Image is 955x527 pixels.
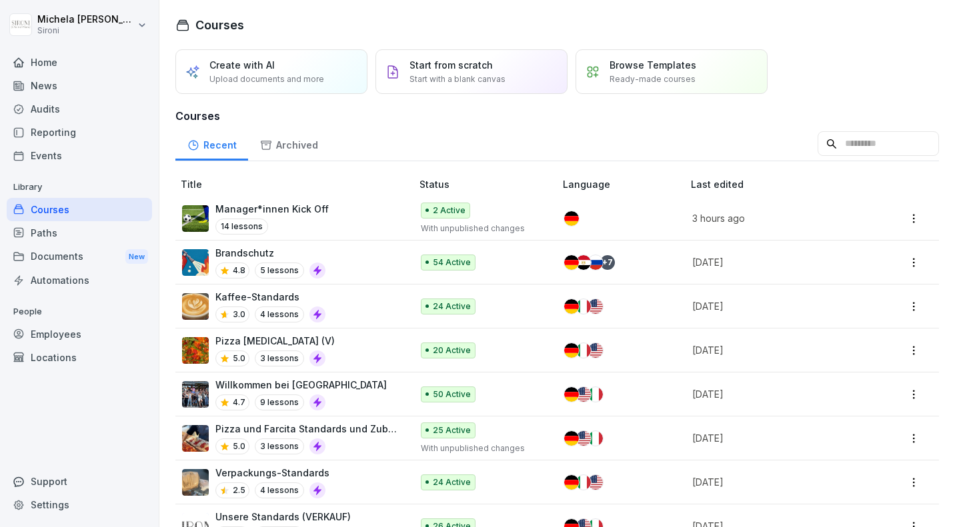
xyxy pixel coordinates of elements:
[576,475,591,490] img: it.svg
[692,299,860,313] p: [DATE]
[233,484,245,496] p: 2.5
[588,255,603,270] img: ru.svg
[691,177,876,191] p: Last edited
[182,249,209,276] img: b0iy7e1gfawqjs4nezxuanzk.png
[255,482,304,498] p: 4 lessons
[692,475,860,489] p: [DATE]
[692,343,860,357] p: [DATE]
[421,442,542,454] p: With unpublished changes
[564,387,579,402] img: de.svg
[233,308,245,320] p: 3.0
[433,388,471,400] p: 50 Active
[7,177,152,198] p: Library
[600,255,615,270] div: + 7
[255,394,304,410] p: 9 lessons
[433,300,471,312] p: 24 Active
[215,378,387,392] p: Willkommen bei [GEOGRAPHIC_DATA]
[215,246,325,260] p: Brandschutz
[182,469,209,496] img: fasetpntm7x32yk9zlbwihav.png
[7,470,152,493] div: Support
[433,257,471,268] p: 54 Active
[233,352,245,364] p: 5.0
[182,205,209,232] img: i4ui5288c8k9896awxn1tre9.png
[7,221,152,245] a: Paths
[181,177,414,191] p: Title
[576,343,591,358] img: it.svg
[576,431,591,446] img: us.svg
[564,431,579,446] img: de.svg
[588,475,603,490] img: us.svg
[233,264,245,276] p: 4.8
[233,396,245,408] p: 4.7
[576,255,591,270] img: eg.svg
[433,344,471,356] p: 20 Active
[215,202,329,216] p: Manager*innen Kick Off
[233,440,245,452] p: 5.0
[182,293,209,320] img: km4heinxktm3m47uv6i6dr0s.png
[588,343,603,358] img: us.svg
[215,334,335,348] p: Pizza [MEDICAL_DATA] (V)
[215,466,329,480] p: Verpackungs-Standards
[564,343,579,358] img: de.svg
[215,422,398,436] p: Pizza und Farcita Standards und Zubereitung
[610,73,696,85] p: Ready-made courses
[215,290,325,304] p: Kaffee-Standards
[7,346,152,369] a: Locations
[7,198,152,221] a: Courses
[433,205,465,217] p: 2 Active
[255,263,304,278] p: 5 lessons
[421,223,542,235] p: With unpublished changes
[576,299,591,314] img: it.svg
[433,476,471,488] p: 24 Active
[248,127,329,161] a: Archived
[692,431,860,445] p: [DATE]
[182,425,209,452] img: zyvhtweyt47y1etu6k7gt48a.png
[7,121,152,144] a: Reporting
[215,510,351,524] p: Unsere Standards (VERKAUF)
[576,387,591,402] img: us.svg
[7,245,152,269] a: DocumentsNew
[7,245,152,269] div: Documents
[409,58,493,72] p: Start from scratch
[7,268,152,292] a: Automations
[7,144,152,167] a: Events
[564,299,579,314] img: de.svg
[7,51,152,74] a: Home
[175,127,248,161] a: Recent
[215,219,268,235] p: 14 lessons
[588,387,603,402] img: it.svg
[692,211,860,225] p: 3 hours ago
[7,493,152,516] a: Settings
[419,177,558,191] p: Status
[564,211,579,226] img: de.svg
[255,306,304,322] p: 4 lessons
[564,475,579,490] img: de.svg
[7,97,152,121] div: Audits
[588,431,603,446] img: it.svg
[692,255,860,269] p: [DATE]
[433,424,471,436] p: 25 Active
[7,74,152,97] a: News
[7,322,152,346] a: Employees
[182,381,209,408] img: xmkdnyjyz2x3qdpcryl1xaw9.png
[564,255,579,270] img: de.svg
[588,299,603,314] img: us.svg
[255,438,304,454] p: 3 lessons
[563,177,685,191] p: Language
[409,73,506,85] p: Start with a blank canvas
[182,337,209,364] img: ptfehjakux1ythuqs2d8013j.png
[37,26,135,35] p: Sironi
[37,14,135,25] p: Michela [PERSON_NAME]
[209,73,324,85] p: Upload documents and more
